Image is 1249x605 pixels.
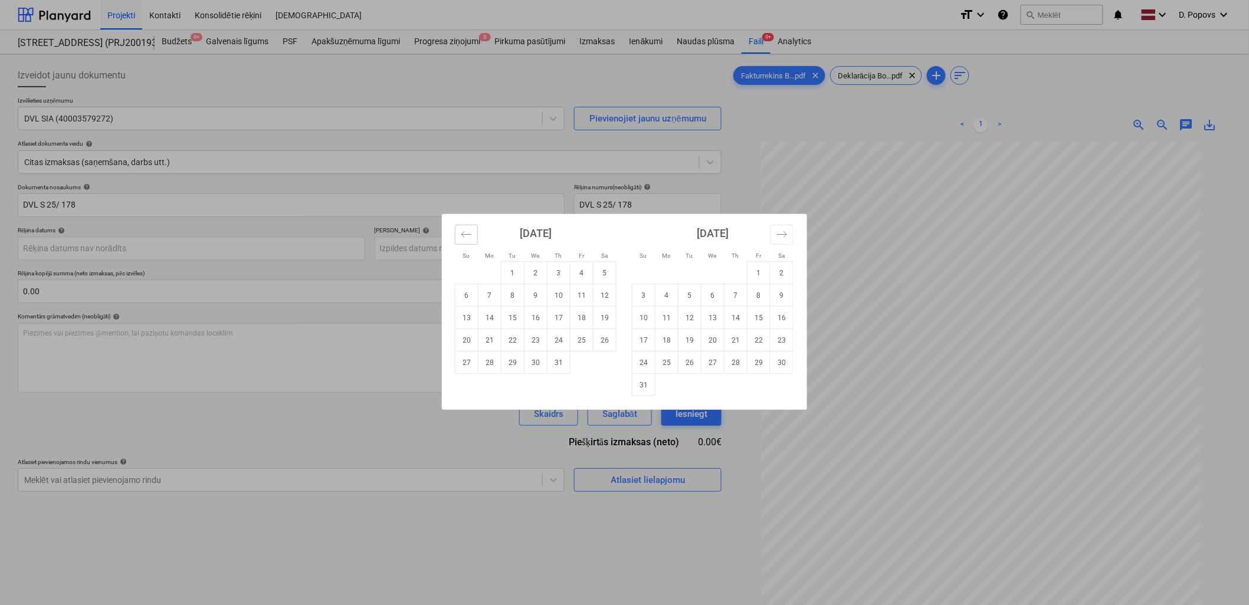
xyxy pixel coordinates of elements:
td: Friday, August 8, 2025 [748,284,771,307]
td: Saturday, August 9, 2025 [771,284,794,307]
td: Wednesday, July 30, 2025 [524,351,548,374]
td: Monday, August 11, 2025 [655,307,678,329]
td: Thursday, July 10, 2025 [548,284,571,307]
strong: [DATE] [520,227,552,239]
td: Wednesday, August 6, 2025 [701,284,725,307]
td: Sunday, July 27, 2025 [455,351,478,374]
iframe: Chat Widget [1190,548,1249,605]
small: Th [555,252,562,259]
td: Sunday, August 10, 2025 [632,307,655,329]
td: Wednesday, August 13, 2025 [701,307,725,329]
td: Wednesday, July 16, 2025 [524,307,548,329]
td: Tuesday, July 22, 2025 [501,329,524,351]
td: Thursday, August 7, 2025 [725,284,748,307]
small: Fr [579,252,584,259]
td: Tuesday, July 29, 2025 [501,351,524,374]
small: Sa [778,252,785,259]
small: Tu [509,252,516,259]
td: Thursday, August 14, 2025 [725,307,748,329]
td: Friday, July 25, 2025 [571,329,594,351]
td: Sunday, August 3, 2025 [632,284,655,307]
td: Saturday, July 5, 2025 [594,262,617,284]
td: Thursday, July 31, 2025 [548,351,571,374]
td: Tuesday, July 1, 2025 [501,262,524,284]
td: Monday, July 7, 2025 [478,284,501,307]
td: Wednesday, August 20, 2025 [701,329,725,351]
td: Friday, August 15, 2025 [748,307,771,329]
button: Move backward to switch to the previous month. [455,225,478,245]
td: Tuesday, July 15, 2025 [501,307,524,329]
small: Mo [485,252,494,259]
td: Tuesday, August 12, 2025 [678,307,701,329]
small: Th [732,252,739,259]
small: Su [463,252,470,259]
div: Calendar [442,214,807,410]
td: Wednesday, July 23, 2025 [524,329,548,351]
td: Monday, July 28, 2025 [478,351,501,374]
td: Sunday, July 13, 2025 [455,307,478,329]
td: Friday, August 1, 2025 [748,262,771,284]
td: Saturday, August 2, 2025 [771,262,794,284]
td: Saturday, August 30, 2025 [771,351,794,374]
small: We [709,252,717,259]
td: Monday, July 14, 2025 [478,307,501,329]
td: Monday, August 25, 2025 [655,351,678,374]
td: Tuesday, July 8, 2025 [501,284,524,307]
td: Saturday, July 26, 2025 [594,329,617,351]
td: Sunday, July 6, 2025 [455,284,478,307]
td: Tuesday, August 26, 2025 [678,351,701,374]
small: Sa [601,252,608,259]
td: Friday, July 18, 2025 [571,307,594,329]
td: Sunday, July 20, 2025 [455,329,478,351]
strong: [DATE] [697,227,729,239]
td: Saturday, July 12, 2025 [594,284,617,307]
td: Saturday, August 23, 2025 [771,329,794,351]
button: Move forward to switch to the next month. [771,225,794,245]
small: Su [640,252,647,259]
td: Wednesday, August 27, 2025 [701,351,725,374]
td: Friday, August 29, 2025 [748,351,771,374]
small: Mo [662,252,671,259]
td: Wednesday, July 9, 2025 [524,284,548,307]
small: We [532,252,540,259]
small: Fr [756,252,761,259]
td: Thursday, July 3, 2025 [548,262,571,284]
td: Sunday, August 31, 2025 [632,374,655,396]
td: Thursday, July 24, 2025 [548,329,571,351]
td: Friday, July 11, 2025 [571,284,594,307]
td: Tuesday, August 19, 2025 [678,329,701,351]
td: Friday, August 22, 2025 [748,329,771,351]
td: Sunday, August 24, 2025 [632,351,655,374]
td: Friday, July 4, 2025 [571,262,594,284]
td: Saturday, July 19, 2025 [594,307,617,329]
td: Thursday, July 17, 2025 [548,307,571,329]
td: Monday, July 21, 2025 [478,329,501,351]
td: Wednesday, July 2, 2025 [524,262,548,284]
td: Saturday, August 16, 2025 [771,307,794,329]
td: Thursday, August 21, 2025 [725,329,748,351]
td: Tuesday, August 5, 2025 [678,284,701,307]
small: Tu [686,252,693,259]
td: Monday, August 4, 2025 [655,284,678,307]
td: Sunday, August 17, 2025 [632,329,655,351]
td: Monday, August 18, 2025 [655,329,678,351]
td: Thursday, August 28, 2025 [725,351,748,374]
